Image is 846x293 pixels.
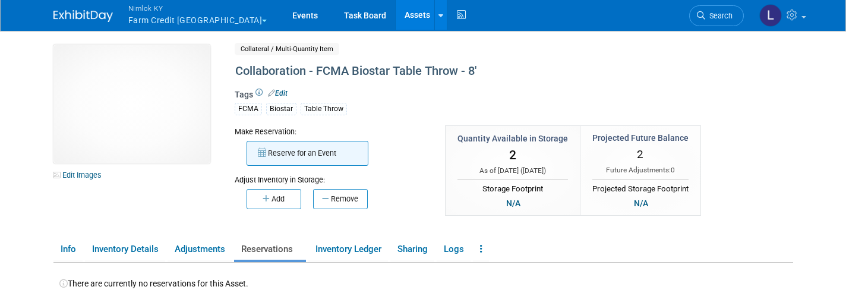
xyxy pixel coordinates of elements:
[592,179,689,195] div: Projected Storage Footprint
[301,103,347,115] div: Table Throw
[235,166,427,185] div: Adjust Inventory in Storage:
[235,43,339,55] span: Collateral / Multi-Quantity Item
[53,45,210,163] img: View Images
[128,2,267,14] span: Nimlok KY
[247,189,301,209] button: Add
[234,239,306,260] a: Reservations
[509,148,516,162] span: 2
[59,263,793,289] div: There are currently no reservations for this Asset.
[437,239,471,260] a: Logs
[523,166,544,175] span: [DATE]
[235,125,427,137] div: Make Reservation:
[85,239,165,260] a: Inventory Details
[168,239,232,260] a: Adjustments
[390,239,434,260] a: Sharing
[247,141,368,166] button: Reserve for an Event
[637,147,643,161] span: 2
[689,5,744,26] a: Search
[592,165,689,175] div: Future Adjustments:
[457,179,568,195] div: Storage Footprint
[457,166,568,176] div: As of [DATE] ( )
[53,10,113,22] img: ExhibitDay
[231,61,722,82] div: Collaboration - FCMA Biostar Table Throw - 8'
[630,197,652,210] div: N/A
[592,132,689,144] div: Projected Future Balance
[705,11,733,20] span: Search
[53,168,106,182] a: Edit Images
[308,239,388,260] a: Inventory Ledger
[671,166,675,174] span: 0
[457,133,568,144] div: Quantity Available in Storage
[266,103,296,115] div: Biostar
[53,239,83,260] a: Info
[313,189,368,209] button: Remove
[235,103,262,115] div: FCMA
[268,89,288,97] a: Edit
[235,89,722,123] div: Tags
[503,197,524,210] div: N/A
[759,4,782,27] img: Luc Schaefer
